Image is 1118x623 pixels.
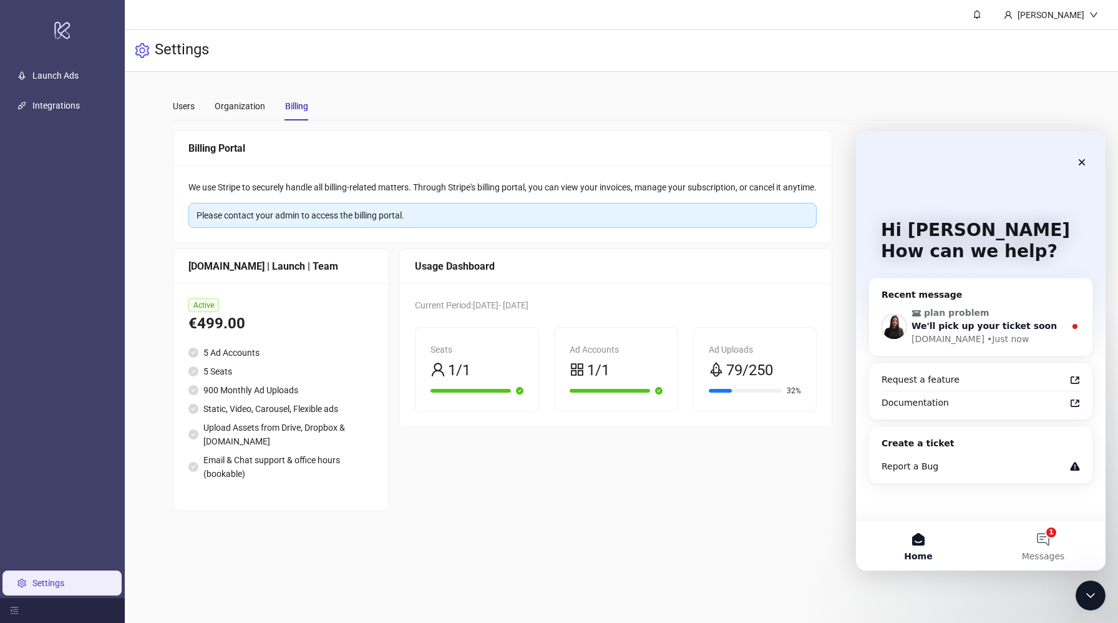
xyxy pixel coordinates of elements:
[188,404,198,414] span: check-circle
[188,140,817,156] div: Billing Portal
[32,101,80,110] a: Integrations
[448,359,470,383] span: 1/1
[415,258,817,274] div: Usage Dashboard
[188,429,198,439] span: check-circle
[430,362,445,377] span: user
[516,387,523,395] span: check-circle
[197,208,809,222] div: Please contact your admin to access the billing portal.
[570,343,663,356] div: Ad Accounts
[709,343,802,356] div: Ad Uploads
[135,43,150,58] span: setting
[188,258,374,274] div: [DOMAIN_NAME] | Launch | Team
[173,99,195,113] div: Users
[285,99,308,113] div: Billing
[787,387,801,395] span: 32%
[188,346,374,360] li: 5 Ad Accounts
[188,385,198,395] span: check-circle
[570,362,585,377] span: appstore
[188,298,219,312] span: Active
[10,606,19,615] span: menu-fold
[415,300,528,310] span: Current Period: [DATE] - [DATE]
[587,359,610,383] span: 1/1
[973,10,981,19] span: bell
[430,343,523,356] div: Seats
[856,131,1106,571] iframe: Intercom live chat
[188,312,374,336] div: €499.00
[188,366,198,376] span: check-circle
[1004,11,1013,19] span: user
[188,462,198,472] span: check-circle
[188,180,817,194] div: We use Stripe to securely handle all billing-related matters. Through Stripe's billing portal, yo...
[215,99,265,113] div: Organization
[655,387,663,395] span: check-circle
[1076,581,1106,611] iframe: Intercom live chat
[188,383,374,397] li: 900 Monthly Ad Uploads
[188,365,374,378] li: 5 Seats
[188,421,374,448] li: Upload Assets from Drive, Dropbox & [DOMAIN_NAME]
[188,453,374,481] li: Email & Chat support & office hours (bookable)
[188,402,374,416] li: Static, Video, Carousel, Flexible ads
[726,359,773,383] span: 79/250
[1089,11,1098,19] span: down
[155,40,209,61] h3: Settings
[32,71,79,81] a: Launch Ads
[188,348,198,358] span: check-circle
[1013,8,1089,22] div: [PERSON_NAME]
[709,362,724,377] span: rocket
[32,578,64,588] a: Settings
